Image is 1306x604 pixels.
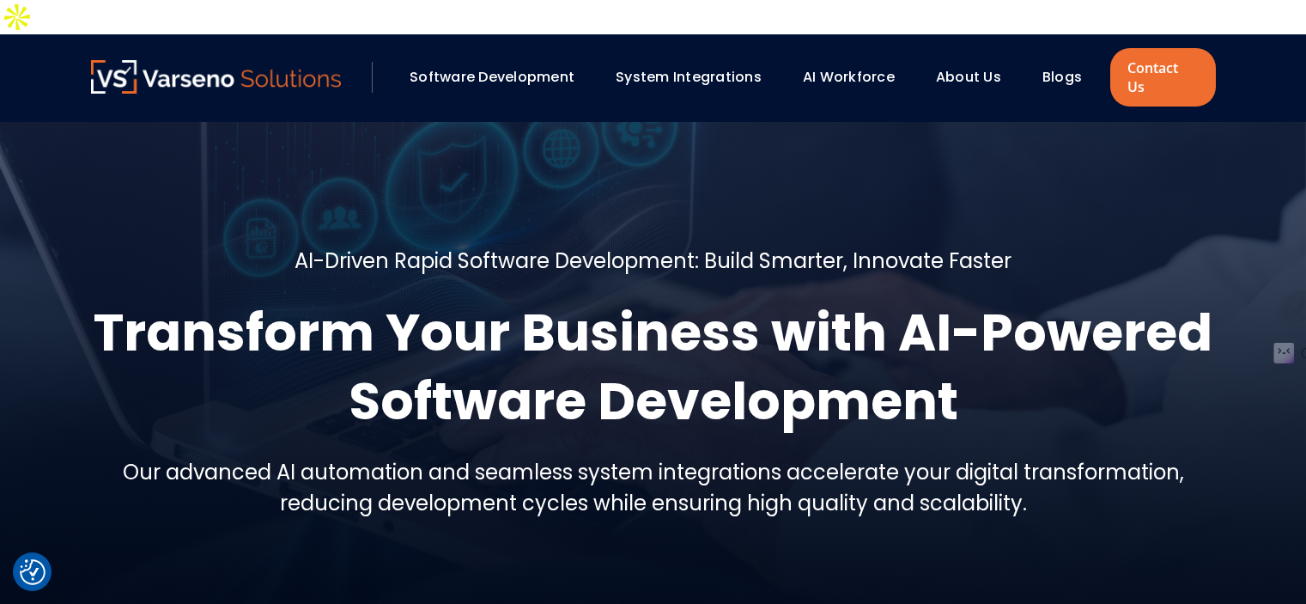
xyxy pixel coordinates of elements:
[91,298,1216,436] h1: Transform Your Business with AI-Powered Software Development
[91,60,342,94] img: Varseno Solutions – Product Engineering & IT Services
[616,67,762,87] a: System Integrations
[295,246,1011,277] h5: AI-Driven Rapid Software Development: Build Smarter, Innovate Faster
[20,559,46,585] button: Cookie Settings
[91,457,1216,519] h5: Our advanced AI automation and seamless system integrations accelerate your digital transformatio...
[1034,63,1106,92] div: Blogs
[410,67,574,87] a: Software Development
[20,559,46,585] img: Revisit consent button
[401,63,598,92] div: Software Development
[1042,67,1082,87] a: Blogs
[794,63,919,92] div: AI Workforce
[936,67,1001,87] a: About Us
[927,63,1025,92] div: About Us
[803,67,895,87] a: AI Workforce
[1110,48,1215,107] a: Contact Us
[607,63,786,92] div: System Integrations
